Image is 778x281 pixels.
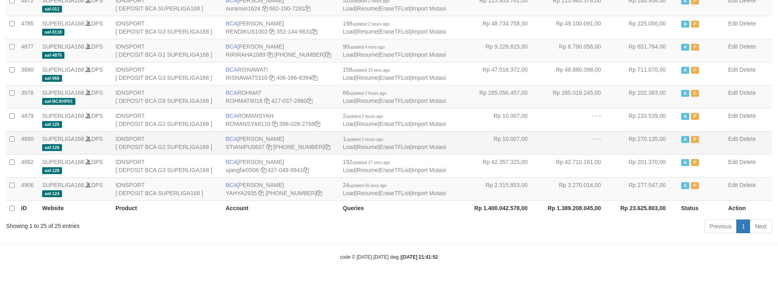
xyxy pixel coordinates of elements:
span: updated 2 hours ago [346,114,383,119]
a: RISNAWAT5310 [226,75,267,81]
a: Import Mutasi [412,144,446,150]
span: BCA [226,113,237,119]
td: [PERSON_NAME] 352-144-9631 [222,16,340,39]
span: 66 [343,89,386,96]
span: Active [681,44,689,51]
span: 198 [343,20,389,27]
a: Load [343,5,355,12]
span: aaf-124 [42,190,62,197]
span: Paused [691,113,699,120]
a: Edit [728,136,738,142]
a: Delete [740,20,756,27]
a: Edit [728,89,738,96]
td: 4906 [18,177,39,200]
a: Copy RIRIRAHA1089 to clipboard [267,51,273,58]
a: EraseTFList [380,121,410,127]
span: Active [681,67,689,74]
span: BCA [226,136,237,142]
a: STIANIPU0607 [226,144,265,150]
td: DPS [39,85,112,108]
span: | | | [343,43,446,58]
th: Action [725,200,772,216]
span: Paused [691,159,699,166]
a: SUPERLIGA168 [42,136,84,142]
td: - - - [540,131,613,154]
span: | | | [343,182,446,196]
a: Next [750,219,772,233]
a: Delete [740,182,756,188]
a: Delete [740,136,756,142]
td: 4877 [18,39,39,62]
td: DPS [39,16,112,39]
a: Delete [740,66,756,73]
a: Load [343,190,355,196]
span: BCA [226,20,237,27]
th: Queries [340,200,466,216]
span: aaf-BCAVIP01 [42,98,75,105]
a: Delete [740,89,756,96]
th: Status [678,200,725,216]
span: Active [681,113,689,120]
a: nurainun1624 [226,5,261,12]
a: Resume [357,167,378,173]
a: Copy nurainun1624 to clipboard [262,5,268,12]
th: Rp 1.389.208.045,00 [540,200,613,216]
span: | | | [343,20,446,35]
td: [PERSON_NAME] [PHONE_NUMBER] [222,177,340,200]
a: Copy 4270372860 to clipboard [307,98,312,104]
span: aaf-0118 [42,29,64,36]
a: Edit [728,113,738,119]
a: Resume [357,98,378,104]
a: SUPERLIGA168 [42,89,84,96]
td: Rp 8.790.056,00 [540,39,613,62]
div: Showing 1 to 25 of 25 entries [6,219,318,230]
span: Active [681,159,689,166]
td: Rp 201.370,00 [613,154,678,177]
td: Rp 285.019.245,00 [540,85,613,108]
span: updated 17 secs ago [352,160,390,165]
span: updated 2 hours ago [346,137,383,142]
span: 90 [343,43,385,50]
td: Rp 2.315.853,00 [466,177,540,200]
td: Rp 49.100.091,00 [540,16,613,39]
td: Rp 48.734.758,00 [466,16,540,39]
td: Rp 42.357.325,00 [466,154,540,177]
td: ROMANSYAH 398-028-2766 [222,108,340,131]
a: Import Mutasi [412,98,446,104]
td: 4879 [18,108,39,131]
span: updated 19 secs ago [352,68,390,72]
td: 4880 [18,131,39,154]
a: EraseTFList [380,144,410,150]
span: aaf-4875 [42,52,64,59]
a: Copy STIANIPU0607 to clipboard [266,144,272,150]
a: Load [343,121,355,127]
td: IDNSPORT [ DEPOSIT BCA G1 SUPERLIGA168 ] [112,39,222,62]
td: Rp 285.056.457,00 [466,85,540,108]
a: Edit [728,182,738,188]
a: EraseTFList [380,28,410,35]
td: Rp 270.135,00 [613,131,678,154]
span: aaf-126 [42,144,62,151]
a: Import Mutasi [412,121,446,127]
a: Edit [728,159,738,165]
td: 3976 [18,85,39,108]
td: Rp 202.383,00 [613,85,678,108]
a: RENDIKUS1002 [226,28,268,35]
a: EraseTFList [380,75,410,81]
td: RISNAWATI 406-166-8394 [222,62,340,85]
span: Paused [691,136,699,143]
a: Copy 3980282766 to clipboard [314,121,320,127]
th: Product [112,200,222,216]
a: Copy 4270499941 to clipboard [303,167,309,173]
span: Active [681,21,689,28]
a: Edit [728,43,738,50]
span: aaf-066 [42,75,62,82]
a: Copy RISNAWAT5310 to clipboard [269,75,275,81]
th: ID [18,200,39,216]
a: ROMANSYA8110 [226,121,270,127]
a: Load [343,28,355,35]
a: SUPERLIGA168 [42,66,84,73]
span: BCA [226,159,237,165]
a: Import Mutasi [412,28,446,35]
a: 1 [736,219,750,233]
